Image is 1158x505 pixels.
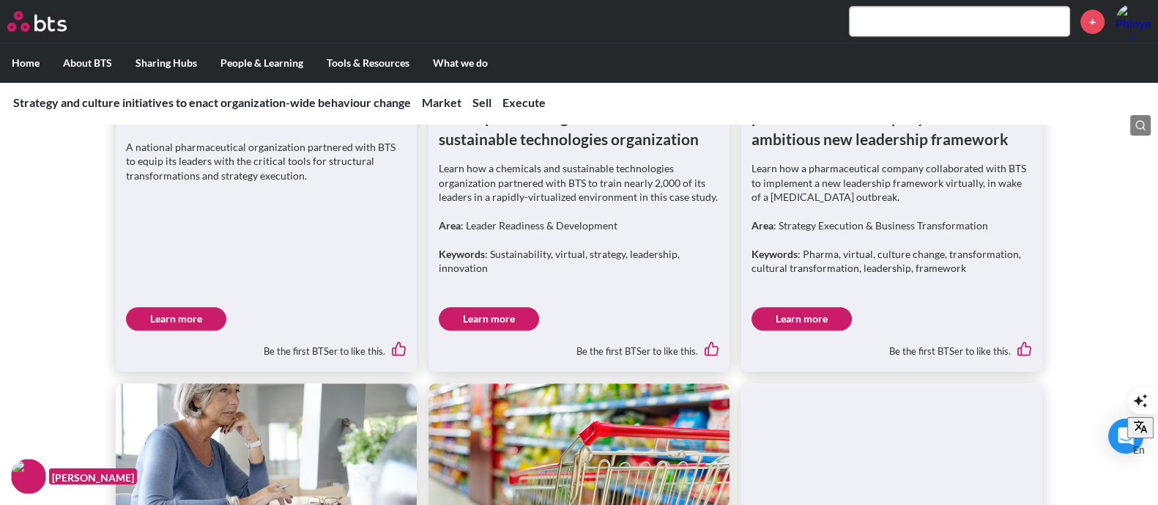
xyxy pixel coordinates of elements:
a: Strategy and culture initiatives to enact organization-wide behaviour change [13,95,411,109]
a: Market [422,95,461,109]
p: A national pharmaceutical organization partnered with BTS to equip its leaders with the critical ... [126,140,407,183]
p: : Pharma, virtual, culture change, transformation, cultural transformation, leadership, framework [751,247,1032,276]
a: Learn more [126,307,226,331]
a: Profile [1116,4,1151,39]
label: Sharing Hubs [124,44,209,82]
div: Open Intercom Messenger [1108,419,1143,454]
div: Be the first BTSer to like this. [751,331,1032,361]
label: What we do [421,44,500,82]
strong: Area [439,219,461,232]
p: : Leader Readiness & Development [439,218,719,233]
a: Execute [502,95,546,109]
a: Go home [7,11,94,32]
img: Phinyarphat Sereeviriyakul [1116,4,1151,39]
div: Be the first BTSer to like this. [439,331,719,361]
a: Sell [472,95,491,109]
a: Learn more [751,307,852,331]
a: + [1080,10,1105,34]
label: About BTS [51,44,124,82]
label: People & Learning [209,44,315,82]
p: : Sustainability, virtual, strategy, leadership, innovation [439,247,719,276]
label: Tools & Resources [315,44,421,82]
figcaption: [PERSON_NAME] [49,468,137,485]
a: Learn more [439,307,539,331]
p: Learn how a pharmaceutical company collaborated with BTS to implement a new leadership framework ... [751,161,1032,204]
p: : Strategy Execution & Business Transformation [751,218,1032,233]
div: Be the first BTSer to like this. [126,331,407,361]
p: Learn how a chemicals and sustainable technologies organization partnered with BTS to train nearl... [439,161,719,204]
img: BTS Logo [7,11,67,32]
img: F [11,459,46,494]
strong: Area [751,219,773,232]
strong: Keywords [751,248,798,260]
strong: Keywords [439,248,485,260]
